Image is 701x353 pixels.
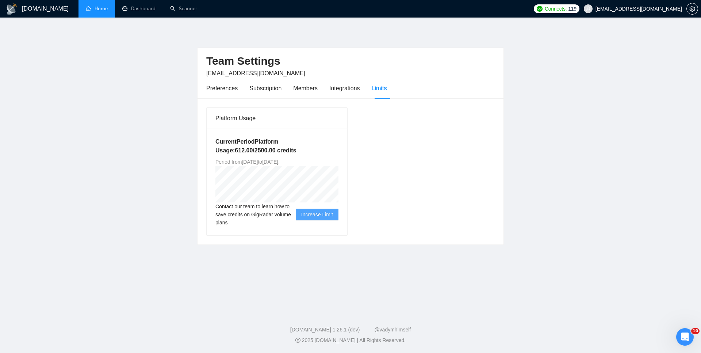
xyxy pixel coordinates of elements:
div: Subscription [249,84,281,93]
div: Members [293,84,318,93]
a: dashboardDashboard [122,5,156,12]
span: 10 [691,328,700,334]
a: setting [686,6,698,12]
button: Increase Limit [296,209,338,220]
span: 119 [568,5,576,13]
a: homeHome [86,5,108,12]
span: copyright [295,338,300,343]
iframe: Intercom live chat [676,328,694,346]
button: setting [686,3,698,15]
h2: Team Settings [206,54,495,69]
h5: Current Period Platform Usage: 612.00 / 2500.00 credits [215,137,338,155]
div: Platform Usage [215,108,338,129]
a: @vadymhimself [374,327,411,333]
div: Limits [372,84,387,93]
div: Preferences [206,84,238,93]
img: upwork-logo.png [537,6,543,12]
a: [DOMAIN_NAME] 1.26.1 (dev) [290,327,360,333]
span: Connects: [545,5,567,13]
div: Integrations [329,84,360,93]
div: 2025 [DOMAIN_NAME] | All Rights Reserved. [6,337,695,344]
span: [EMAIL_ADDRESS][DOMAIN_NAME] [206,70,305,76]
span: Period from [DATE] to [DATE] . [215,159,280,165]
span: Contact our team to learn how to save credits on GigRadar volume plans [215,202,296,227]
span: Increase Limit [301,210,333,219]
a: searchScanner [170,5,197,12]
img: logo [6,3,18,15]
span: user [586,6,591,11]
